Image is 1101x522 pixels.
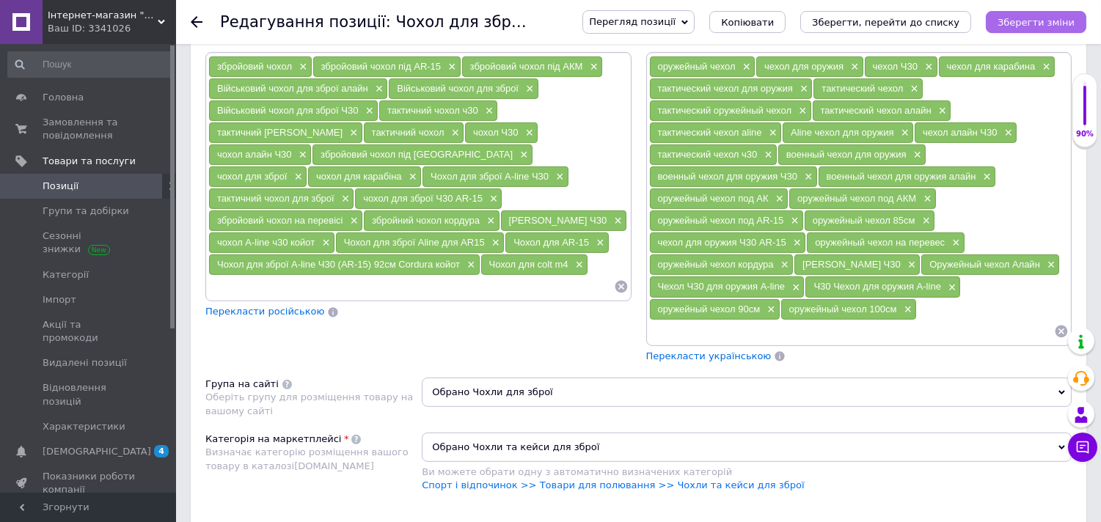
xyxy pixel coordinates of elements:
span: тактический чехол для оружия [658,83,793,94]
div: Ваш ID: 3341026 [48,22,176,35]
span: Імпорт [43,293,76,306]
span: военный чехол для оружия Ч30 [658,171,798,182]
span: Чехол Ч30 для оружия A-line [658,281,785,292]
li: Дві регульовані застібки для фіксації зброї в чохлі; [44,51,271,66]
span: Обрано Чохли та кейси для зброї [422,433,1072,462]
span: × [483,215,495,227]
span: збройовий чохол [217,61,292,72]
span: Відновлення позицій [43,381,136,408]
span: Характеристики [43,420,125,433]
span: × [778,259,789,271]
span: Оружейный чехол Алайн [929,259,1040,270]
span: оружейный чехол на перевес [815,237,945,248]
span: × [338,193,350,205]
span: оружейный чехол 90см [658,304,761,315]
button: Зберегти, перейти до списку [800,11,971,33]
span: Ч30 Чехол для оружия A-line [813,281,940,292]
span: × [739,61,751,73]
span: Показники роботи компанії [43,470,136,496]
span: Визначає категорію розміщення вашого товару в каталозі [DOMAIN_NAME] [205,446,409,471]
span: × [448,127,460,139]
span: × [764,304,775,316]
span: Видалені позиції [43,356,127,370]
span: военный чехол для оружия алайн [827,171,976,182]
span: чехол для оружия Ч30 AR-15 [658,237,786,248]
span: чохол A-line ч30 койот [217,237,315,248]
span: Військовий чохол для зброї Ч30 [217,105,358,116]
span: Товари та послуги [43,155,136,168]
span: 4 [154,445,169,457]
span: оружейный чехол под AR-15 [658,215,784,226]
span: × [482,105,494,117]
span: × [347,215,359,227]
span: чехол Ч30 [873,61,918,72]
span: чохол для зброї Ч30 AR-15 [363,193,483,204]
span: Сезонні знижки [43,229,136,256]
span: × [522,127,534,139]
button: Чат з покупцем [1068,433,1097,462]
span: × [847,61,859,73]
span: оружейный чехол под АКМ [797,193,916,204]
span: чехол для карабина [947,61,1036,72]
span: × [552,171,564,183]
span: оружейный чехол под АК [658,193,769,204]
span: тактический чехол aline [658,127,762,138]
button: Зберегти зміни [986,11,1086,33]
span: Чохол для зброї Aline для AR15 [344,237,485,248]
span: Перекласти українською [646,350,772,361]
span: Головна [43,91,84,104]
span: × [296,149,307,161]
i: Зберегти, перейти до списку [812,17,959,28]
span: × [801,171,813,183]
span: оружейный чехол 100см [789,304,897,315]
span: Перекласти російською [205,306,324,317]
span: Військовий чохол для зброї [397,83,519,94]
span: Військовий чохол для зброї алайн [217,83,368,94]
span: Копіювати [721,17,774,28]
span: × [445,61,456,73]
span: × [489,237,500,249]
span: тактичний чохол [372,127,445,138]
span: × [766,127,778,139]
span: × [516,149,528,161]
span: × [318,237,330,249]
span: збройовий чохол під AR-15 [321,61,442,72]
strong: * Характеристики и комплектация товара могут изменяться производителем без уведомления* [15,141,280,164]
span: × [920,193,932,205]
span: × [935,105,947,117]
div: Ви можете обрати одну з автоматично визначених категорій [422,466,1072,479]
strong: Страна производитель; [15,1,128,12]
strong: Цвет: [15,122,40,133]
span: × [795,105,807,117]
span: × [346,127,358,139]
span: оружейный чехол кордура [658,259,774,270]
strong: Габариты оружия: [15,31,102,42]
span: тактичний [PERSON_NAME] [217,127,343,138]
span: тактический чехол ч30 [658,149,758,160]
strong: Переноска на плече: [15,92,112,103]
span: × [904,259,916,271]
div: Група на сайті [205,378,279,391]
span: × [1044,259,1056,271]
span: Aline чехол для оружия [791,127,894,138]
span: × [797,83,808,95]
span: × [296,61,307,73]
span: Категорії [43,268,89,282]
div: Категорія на маркетплейсі [205,433,341,446]
li: Внутрішня кишеня для розміщення трьох магазинів; [44,66,271,97]
span: × [464,259,475,271]
span: збройний чохол кордура [372,215,480,226]
span: × [593,237,604,249]
span: × [1039,61,1050,73]
strong: Колір: [15,27,44,38]
div: Повернутися назад [191,16,202,28]
span: збройовий чохол під АКМ [470,61,583,72]
span: × [790,237,802,249]
span: × [761,149,772,161]
h1: Редагування позиції: Чохол для зброї A-line Ч30 (AR-15) 92см Cordura койот [220,13,834,31]
span: чехол алайн Ч30 [923,127,997,138]
span: × [772,193,784,205]
strong: Материала [15,16,66,27]
span: Позиції [43,180,78,193]
span: × [406,171,417,183]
